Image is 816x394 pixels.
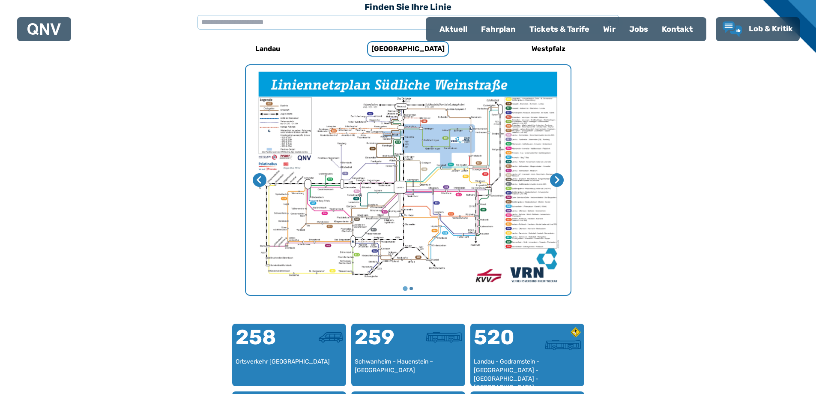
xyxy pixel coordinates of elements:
img: QNV Logo [27,23,61,35]
div: Landau - Godramstein - [GEOGRAPHIC_DATA] - [GEOGRAPHIC_DATA] - [GEOGRAPHIC_DATA] [474,358,581,383]
div: 520 [474,327,527,358]
img: Überlandbus [426,332,462,343]
img: Netzpläne Südpfalz Seite 1 von 2 [246,65,571,295]
a: Tickets & Tarife [523,18,596,40]
a: Aktuell [433,18,474,40]
button: Gehe zu Seite 1 [403,286,407,291]
a: Westpfalz [492,39,606,59]
a: Kontakt [655,18,699,40]
div: 259 [355,327,408,358]
div: Schwanheim – Hauenstein – [GEOGRAPHIC_DATA] [355,358,462,383]
a: Fahrplan [474,18,523,40]
h6: Westpfalz [528,42,569,56]
img: Kleinbus [319,332,342,343]
a: Wir [596,18,622,40]
img: Überlandbus [545,340,581,350]
button: Gehe zu Seite 2 [409,287,413,290]
a: Lob & Kritik [723,21,793,37]
div: 258 [236,327,289,358]
span: Lob & Kritik [749,24,793,33]
h6: Landau [252,42,284,56]
ul: Wählen Sie eine Seite zum Anzeigen [246,286,571,292]
a: Landau [211,39,325,59]
li: 1 von 2 [246,65,571,295]
button: Letzte Seite [253,173,266,187]
div: My Favorite Images [246,65,571,295]
a: [GEOGRAPHIC_DATA] [351,39,465,59]
h6: [GEOGRAPHIC_DATA] [367,41,449,57]
a: QNV Logo [27,21,61,38]
button: Nächste Seite [550,173,564,187]
a: Jobs [622,18,655,40]
div: Ortsverkehr [GEOGRAPHIC_DATA] [236,358,343,383]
